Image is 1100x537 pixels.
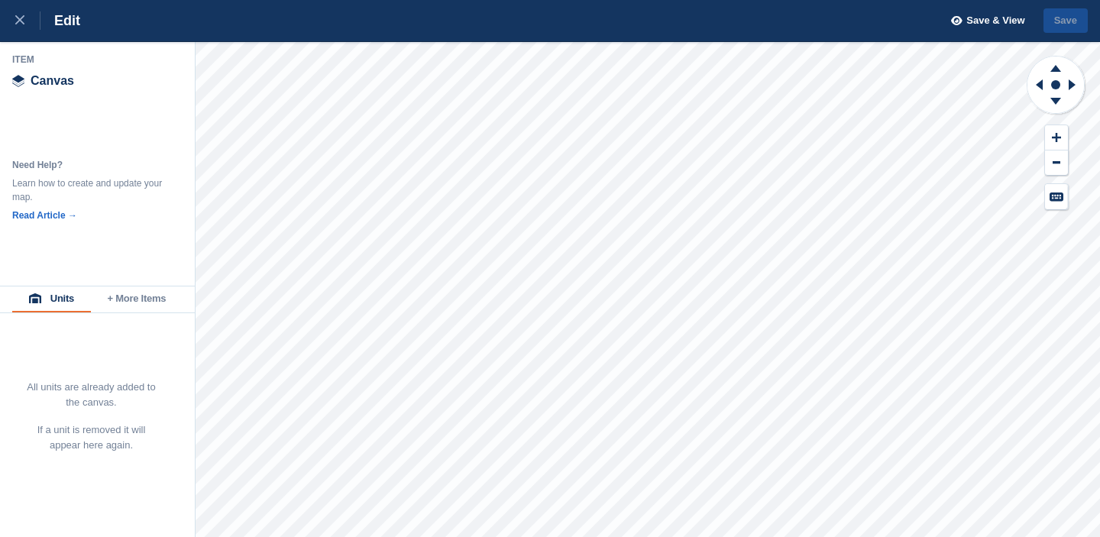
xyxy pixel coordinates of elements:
[12,286,91,312] button: Units
[26,380,157,410] p: All units are already added to the canvas.
[12,75,24,87] img: canvas-icn.9d1aba5b.svg
[966,13,1024,28] span: Save & View
[12,176,165,204] div: Learn how to create and update your map.
[26,422,157,453] p: If a unit is removed it will appear here again.
[1045,184,1068,209] button: Keyboard Shortcuts
[1045,150,1068,176] button: Zoom Out
[91,286,183,312] button: + More Items
[12,53,183,66] div: Item
[12,210,77,221] a: Read Article →
[31,75,74,87] span: Canvas
[40,11,80,30] div: Edit
[1043,8,1088,34] button: Save
[943,8,1025,34] button: Save & View
[1045,125,1068,150] button: Zoom In
[12,158,165,172] div: Need Help?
